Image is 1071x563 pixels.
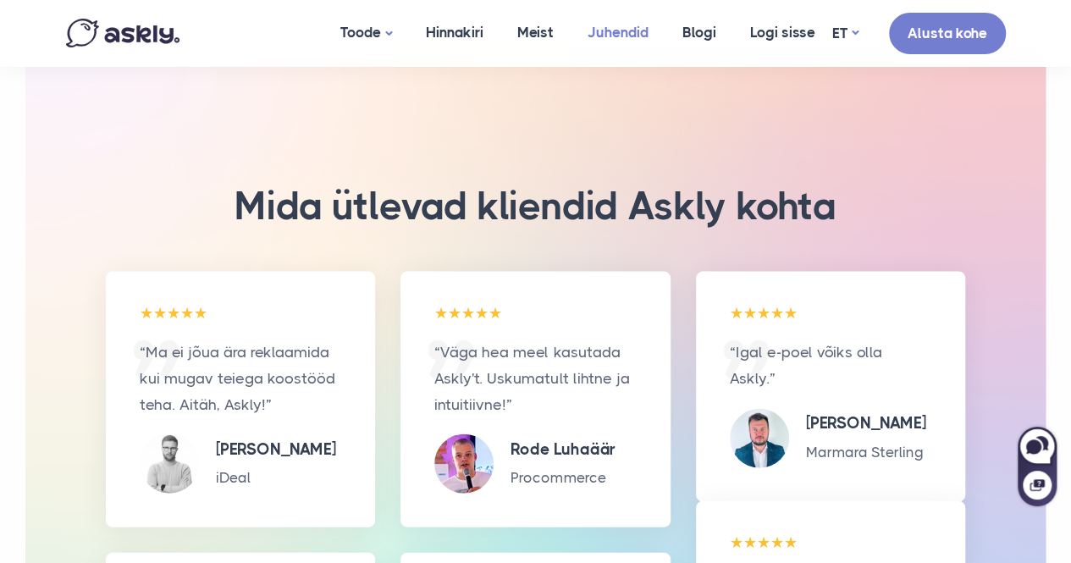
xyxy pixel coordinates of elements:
[216,466,335,490] p: iDeal
[216,438,335,462] h5: [PERSON_NAME]
[889,13,1006,54] a: Alusta kohe
[66,19,179,47] img: Askly
[832,21,858,46] a: ET
[227,183,845,229] h3: Mida ütlevad kliendid Askly kohta
[806,440,925,465] p: Marmara Sterling
[511,438,616,462] h5: Rode Luhaäär
[730,339,931,391] p: “Igal e-poel võiks olla Askly.”
[511,466,616,490] p: Procommerce
[140,339,341,417] p: “Ma ei jõua ära reklaamida kui mugav teiega koostööd teha. Aitäh, Askly!”
[1016,423,1058,508] iframe: Askly chat
[806,411,925,436] h5: [PERSON_NAME]
[434,339,636,417] p: “Väga hea meel kasutada Askly't. Uskumatult lihtne ja intuitiivne!”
